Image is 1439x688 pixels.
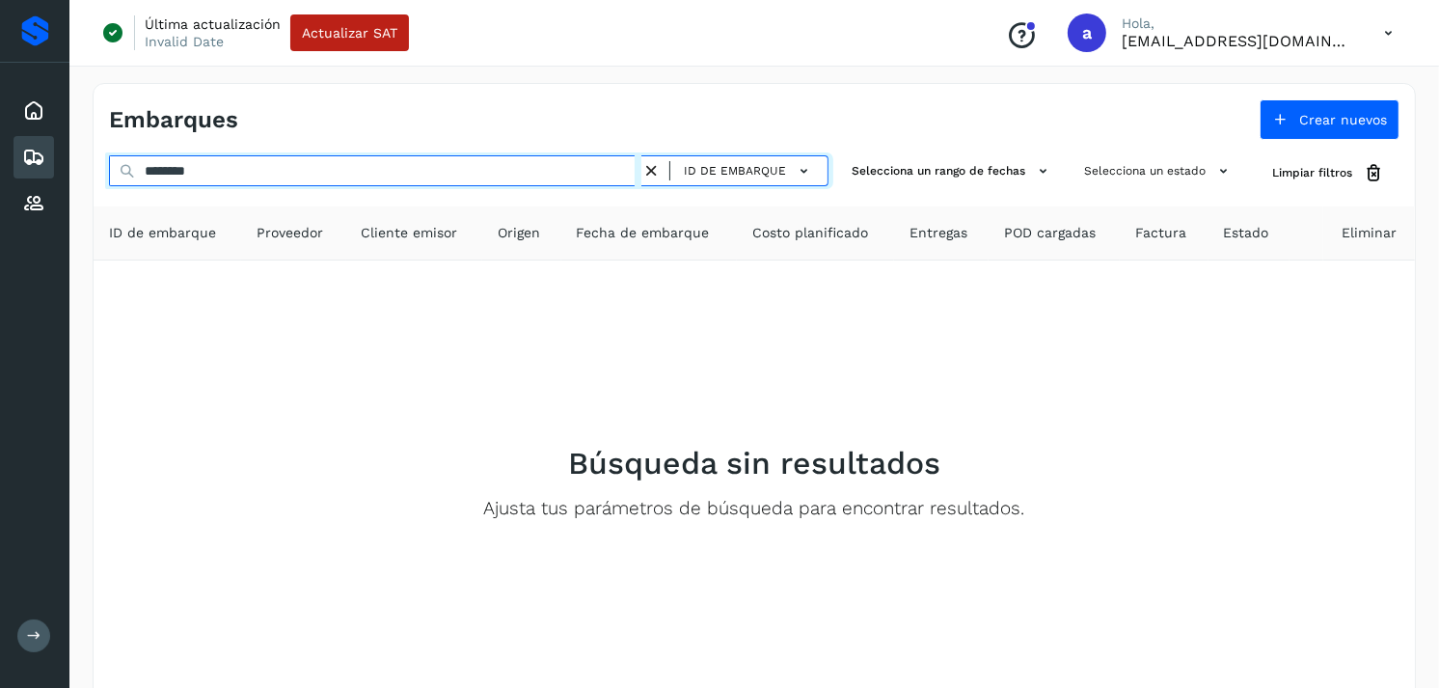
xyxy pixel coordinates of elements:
[1004,223,1096,243] span: POD cargadas
[568,445,940,482] h2: Búsqueda sin resultados
[145,33,224,50] p: Invalid Date
[752,223,868,243] span: Costo planificado
[1224,223,1269,243] span: Estado
[1122,32,1353,50] p: alejperez@niagarawater.com
[14,136,54,179] div: Embarques
[684,162,786,179] span: ID de embarque
[14,90,54,132] div: Inicio
[678,157,820,185] button: ID de embarque
[484,498,1025,520] p: Ajusta tus parámetros de búsqueda para encontrar resultados.
[1257,155,1399,191] button: Limpiar filtros
[844,155,1061,187] button: Selecciona un rango de fechas
[109,106,238,134] h4: Embarques
[290,14,409,51] button: Actualizar SAT
[145,15,281,33] p: Última actualización
[257,223,323,243] span: Proveedor
[109,223,216,243] span: ID de embarque
[1299,113,1387,126] span: Crear nuevos
[1342,223,1397,243] span: Eliminar
[498,223,540,243] span: Origen
[1076,155,1241,187] button: Selecciona un estado
[14,182,54,225] div: Proveedores
[302,26,397,40] span: Actualizar SAT
[1135,223,1186,243] span: Factura
[1260,99,1399,140] button: Crear nuevos
[910,223,967,243] span: Entregas
[1122,15,1353,32] p: Hola,
[577,223,710,243] span: Fecha de embarque
[1272,164,1352,181] span: Limpiar filtros
[362,223,458,243] span: Cliente emisor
